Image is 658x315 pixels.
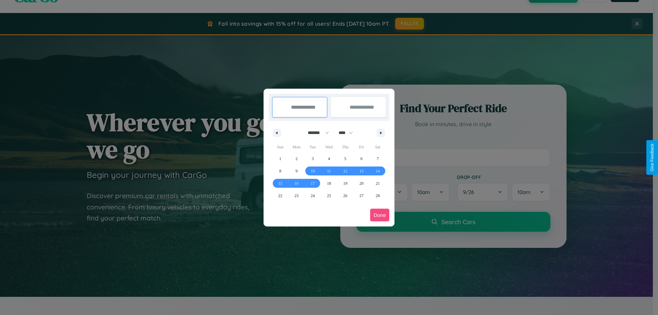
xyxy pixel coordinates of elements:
button: 18 [321,177,337,190]
span: Tue [305,142,321,153]
button: 2 [288,153,304,165]
button: 19 [337,177,353,190]
span: Fri [353,142,369,153]
span: 22 [278,190,282,202]
span: 3 [312,153,314,165]
span: 4 [328,153,330,165]
div: Give Feedback [650,144,655,171]
span: 14 [376,165,380,177]
button: Done [370,209,389,221]
span: 19 [343,177,347,190]
span: 1 [279,153,281,165]
button: 20 [353,177,369,190]
span: 16 [294,177,298,190]
button: 17 [305,177,321,190]
span: Thu [337,142,353,153]
span: Sat [370,142,386,153]
span: 8 [279,165,281,177]
span: 18 [327,177,331,190]
button: 24 [305,190,321,202]
button: 14 [370,165,386,177]
span: 20 [360,177,364,190]
span: 6 [361,153,363,165]
button: 10 [305,165,321,177]
span: 24 [311,190,315,202]
button: 26 [337,190,353,202]
span: 10 [311,165,315,177]
span: 17 [311,177,315,190]
button: 3 [305,153,321,165]
span: 28 [376,190,380,202]
span: 26 [343,190,347,202]
span: 15 [278,177,282,190]
button: 27 [353,190,369,202]
button: 12 [337,165,353,177]
button: 21 [370,177,386,190]
span: 23 [294,190,298,202]
button: 5 [337,153,353,165]
button: 4 [321,153,337,165]
span: 9 [295,165,297,177]
button: 7 [370,153,386,165]
span: Mon [288,142,304,153]
span: Wed [321,142,337,153]
button: 28 [370,190,386,202]
button: 11 [321,165,337,177]
button: 9 [288,165,304,177]
button: 8 [272,165,288,177]
span: 21 [376,177,380,190]
span: 11 [327,165,331,177]
button: 6 [353,153,369,165]
button: 25 [321,190,337,202]
button: 16 [288,177,304,190]
span: 2 [295,153,297,165]
span: 27 [360,190,364,202]
span: 5 [344,153,346,165]
button: 23 [288,190,304,202]
span: 13 [360,165,364,177]
button: 1 [272,153,288,165]
span: 7 [377,153,379,165]
span: 25 [327,190,331,202]
span: 12 [343,165,347,177]
button: 13 [353,165,369,177]
button: 22 [272,190,288,202]
button: 15 [272,177,288,190]
span: Sun [272,142,288,153]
